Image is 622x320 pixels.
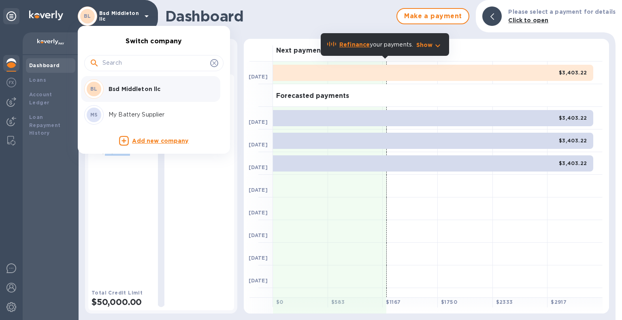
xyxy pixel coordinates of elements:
b: BL [90,86,98,92]
input: Search [102,57,207,69]
b: MS [90,112,98,118]
p: My Battery Supplier [109,110,211,119]
p: Bsd Middleton llc [109,85,211,93]
p: Add new company [132,137,188,146]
